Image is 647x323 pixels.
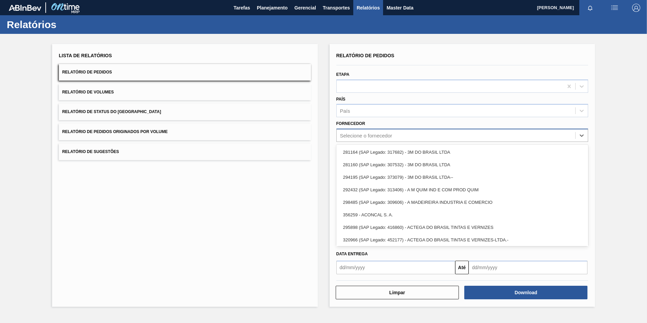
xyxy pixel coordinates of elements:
span: Lista de Relatórios [59,53,112,58]
button: Limpar [336,286,459,299]
h1: Relatórios [7,21,127,28]
div: 356259 - ACONCAL S. A. [336,209,588,221]
div: 292432 (SAP Legado: 313406) - A M QUIM IND E COM PROD QUIM [336,184,588,196]
span: Relatórios [357,4,380,12]
span: Data entrega [336,252,368,256]
button: Notificações [579,3,601,13]
button: Download [464,286,587,299]
div: 320966 (SAP Legado: 452177) - ACTEGA DO BRASIL TINTAS E VERNIZES-LTDA.- [336,234,588,246]
label: Fornecedor [336,121,365,126]
span: Tarefas [233,4,250,12]
button: Relatório de Pedidos Originados por Volume [59,124,311,140]
img: Logout [632,4,640,12]
span: Relatório de Sugestões [62,149,119,154]
button: Relatório de Status do [GEOGRAPHIC_DATA] [59,104,311,120]
label: País [336,97,345,102]
button: Relatório de Volumes [59,84,311,101]
span: Gerencial [294,4,316,12]
label: Etapa [336,72,350,77]
span: Transportes [323,4,350,12]
div: 281160 (SAP Legado: 307532) - 3M DO BRASIL LTDA [336,158,588,171]
span: Master Data [386,4,413,12]
button: Relatório de Pedidos [59,64,311,81]
div: 298485 (SAP Legado: 309606) - A MADEIREIRA INDUSTRIA E COMERCIO [336,196,588,209]
img: TNhmsLtSVTkK8tSr43FrP2fwEKptu5GPRR3wAAAABJRU5ErkJggg== [9,5,41,11]
input: dd/mm/yyyy [469,261,587,274]
button: Até [455,261,469,274]
span: Relatório de Pedidos [336,53,395,58]
button: Relatório de Sugestões [59,144,311,160]
div: País [340,108,350,114]
img: userActions [610,4,619,12]
span: Relatório de Status do [GEOGRAPHIC_DATA] [62,109,161,114]
div: 295898 (SAP Legado: 416860) - ACTEGA DO BRASIL TINTAS E VERNIZES [336,221,588,234]
span: Relatório de Pedidos Originados por Volume [62,129,168,134]
div: Selecione o fornecedor [340,133,392,138]
span: Relatório de Pedidos [62,70,112,74]
span: Planejamento [257,4,288,12]
span: Relatório de Volumes [62,90,114,94]
div: 294195 (SAP Legado: 373079) - 3M DO BRASIL LTDA-- [336,171,588,184]
div: 281164 (SAP Legado: 317682) - 3M DO BRASIL LTDA [336,146,588,158]
input: dd/mm/yyyy [336,261,455,274]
